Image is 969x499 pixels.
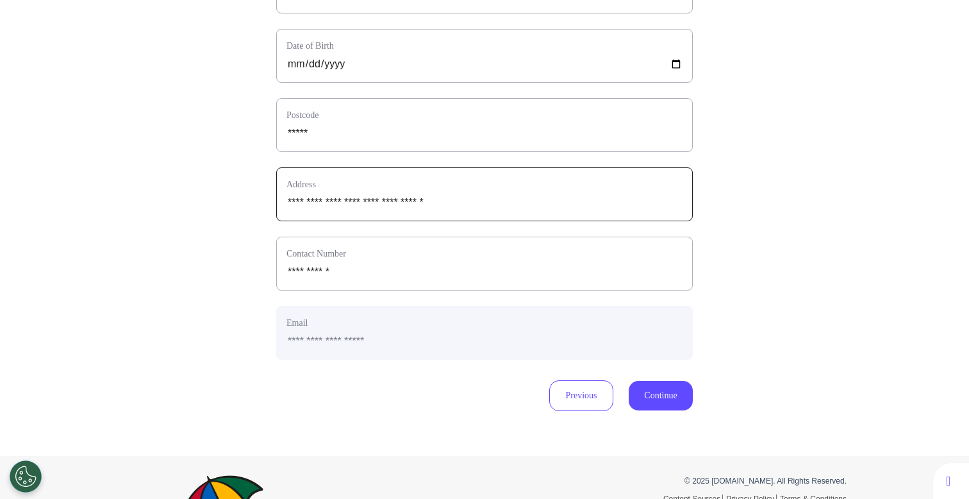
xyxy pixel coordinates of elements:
label: Address [286,178,683,191]
button: Continue [629,381,693,410]
button: Open Preferences [10,461,42,493]
label: Email [286,316,683,330]
label: Contact Number [286,247,683,260]
button: Previous [549,380,613,411]
p: © 2025 [DOMAIN_NAME]. All Rights Reserved. [494,475,847,487]
label: Postcode [286,108,683,122]
label: Date of Birth [286,39,683,53]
